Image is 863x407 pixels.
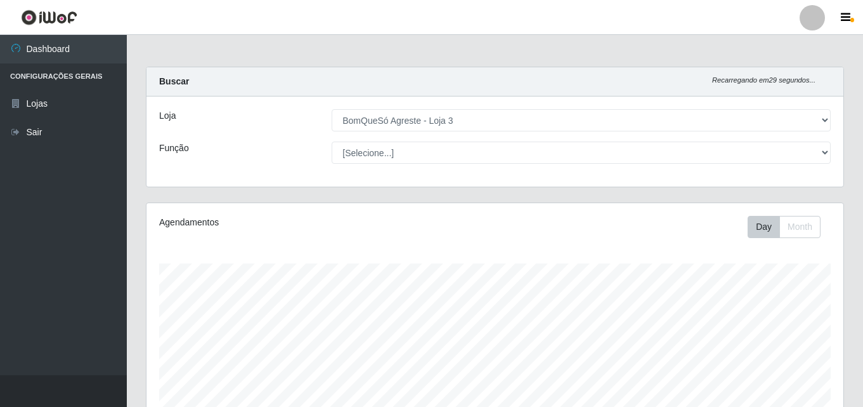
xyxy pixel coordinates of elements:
[159,142,189,155] label: Função
[159,216,428,229] div: Agendamentos
[21,10,77,25] img: CoreUI Logo
[159,109,176,123] label: Loja
[779,216,821,238] button: Month
[159,76,189,86] strong: Buscar
[712,76,815,84] i: Recarregando em 29 segundos...
[748,216,821,238] div: First group
[748,216,780,238] button: Day
[748,216,831,238] div: Toolbar with button groups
